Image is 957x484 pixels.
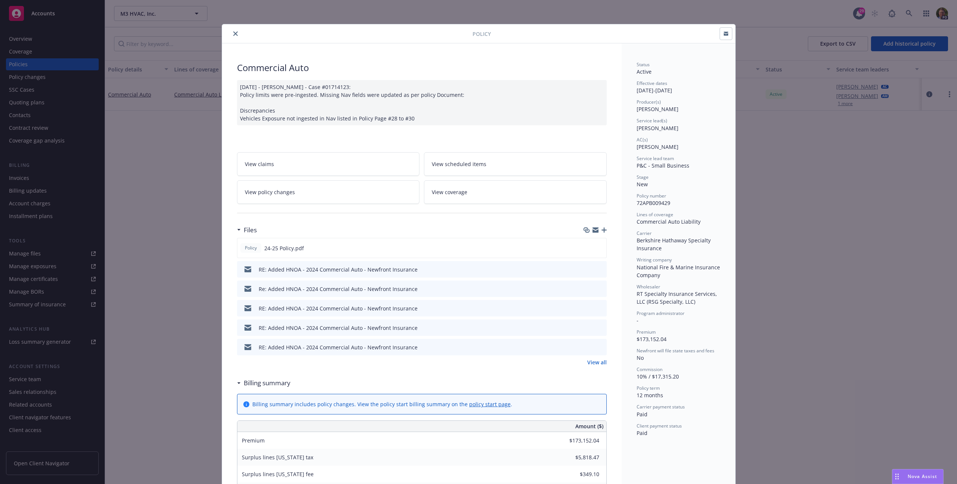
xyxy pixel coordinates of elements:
span: Premium [637,329,656,335]
span: 12 months [637,392,663,399]
span: New [637,181,648,188]
div: RE: Added HNOA - 2024 Commercial Auto - Newfront Insurance [259,343,418,351]
div: Billing summary [237,378,290,388]
span: Berkshire Hathaway Specialty Insurance [637,237,712,252]
input: 0.00 [555,452,604,463]
span: Paid [637,411,647,418]
input: 0.00 [555,435,604,446]
h3: Files [244,225,257,235]
span: Client payment status [637,423,682,429]
span: Surplus lines [US_STATE] tax [242,454,313,461]
span: Premium [242,437,265,444]
span: Program administrator [637,310,684,316]
span: Service lead team [637,155,674,162]
div: Drag to move [892,469,902,484]
span: Nova Assist [908,473,937,480]
span: Producer(s) [637,99,661,105]
span: Amount ($) [575,422,603,430]
span: Commission [637,366,662,373]
button: preview file [597,343,604,351]
span: View policy changes [245,188,295,196]
span: 10% / $17,315.20 [637,373,679,380]
span: Active [637,68,652,75]
span: View scheduled items [432,160,486,168]
div: Billing summary includes policy changes. View the policy start billing summary on the . [252,400,512,408]
span: Policy number [637,193,666,199]
span: P&C - Small Business [637,162,689,169]
input: 0.00 [555,469,604,480]
span: [PERSON_NAME] [637,105,678,113]
button: preview file [597,266,604,273]
button: download file [585,324,591,332]
span: No [637,354,644,361]
span: Status [637,61,650,68]
button: Nova Assist [892,469,944,484]
span: Service lead(s) [637,117,667,124]
button: preview file [597,244,603,252]
span: Lines of coverage [637,211,673,218]
button: download file [585,285,591,293]
a: View claims [237,152,420,176]
a: View policy changes [237,180,420,204]
span: Carrier payment status [637,404,685,410]
span: Policy [243,245,258,251]
span: Wholesaler [637,284,660,290]
button: download file [585,244,591,252]
span: $173,152.04 [637,336,667,343]
span: Effective dates [637,80,667,86]
a: policy start page [469,401,511,408]
div: Files [237,225,257,235]
button: preview file [597,304,604,312]
div: Re: Added HNOA - 2024 Commercial Auto - Newfront Insurance [259,285,418,293]
span: - [637,317,638,324]
button: download file [585,343,591,351]
button: download file [585,266,591,273]
span: [PERSON_NAME] [637,143,678,150]
span: Paid [637,429,647,436]
span: RT Specialty Insurance Services, LLC (RSG Specialty, LLC) [637,290,718,305]
div: [DATE] - [PERSON_NAME] - Case #01714123: Policy limits were pre-ingested. Missing Nav fields were... [237,80,607,125]
span: Policy [473,30,491,38]
div: RE: Added HNOA - 2024 Commercial Auto - Newfront Insurance [259,266,418,273]
span: Policy term [637,385,660,391]
span: 72APB009429 [637,199,670,206]
a: View scheduled items [424,152,607,176]
span: Carrier [637,230,652,236]
span: Commercial Auto Liability [637,218,701,225]
span: National Fire & Marine Insurance Company [637,264,721,279]
button: preview file [597,285,604,293]
button: download file [585,304,591,312]
button: close [231,29,240,38]
h3: Billing summary [244,378,290,388]
div: [DATE] - [DATE] [637,80,720,94]
a: View all [587,358,607,366]
span: 24-25 Policy.pdf [264,244,304,252]
span: Stage [637,174,649,180]
span: View coverage [432,188,467,196]
div: RE: Added HNOA - 2024 Commercial Auto - Newfront Insurance [259,304,418,312]
span: Surplus lines [US_STATE] fee [242,471,314,478]
span: Writing company [637,257,672,263]
span: Newfront will file state taxes and fees [637,347,714,354]
div: RE: Added HNOA - 2024 Commercial Auto - Newfront Insurance [259,324,418,332]
a: View coverage [424,180,607,204]
div: Commercial Auto [237,61,607,74]
span: [PERSON_NAME] [637,125,678,132]
button: preview file [597,324,604,332]
span: AC(s) [637,137,648,143]
span: View claims [245,160,274,168]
